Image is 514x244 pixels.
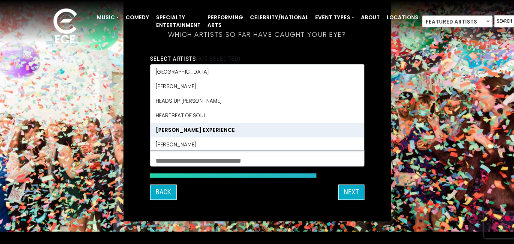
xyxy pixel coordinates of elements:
a: Celebrity/National [246,10,312,25]
a: Locations [383,10,422,25]
button: Next [338,184,364,200]
a: About [358,10,383,25]
img: ece_new_logo_whitev2-1.png [44,6,87,48]
span: Featured Artists [422,15,493,27]
textarea: Search [156,156,359,164]
label: Select artists [150,55,240,62]
li: HEADS UP [PERSON_NAME] [150,94,364,108]
span: (0/5 selected) [196,55,240,62]
a: Performing Arts [204,10,246,33]
li: Heartbeat Of Soul [150,108,364,123]
a: Event Types [312,10,358,25]
li: [PERSON_NAME] [150,79,364,94]
a: Music [93,10,122,25]
a: Comedy [122,10,153,25]
a: Specialty Entertainment [153,10,204,33]
button: Back [150,184,177,200]
span: Featured Artists [422,16,492,28]
li: [PERSON_NAME] Experience [150,123,364,137]
li: [PERSON_NAME] [150,137,364,152]
li: [GEOGRAPHIC_DATA] [150,65,364,79]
